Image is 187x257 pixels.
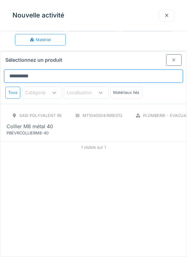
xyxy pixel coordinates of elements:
div: Matériaux liés [110,87,142,98]
div: Tous [5,87,20,98]
div: PBEVRCOLLIERM8-40 [7,130,81,136]
div: MT1040004/999/012 [83,113,122,119]
div: 1 visible sur 1 [0,142,187,153]
div: SAID polyvalent RE [19,113,62,119]
div: Collier M8 métal 40 [7,123,53,130]
div: Localisation [67,89,101,96]
div: Catégorie [25,89,54,96]
h3: Nouvelle activité [12,12,64,19]
div: Sélectionnez un produit [0,52,187,66]
div: Matériel [30,37,51,43]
